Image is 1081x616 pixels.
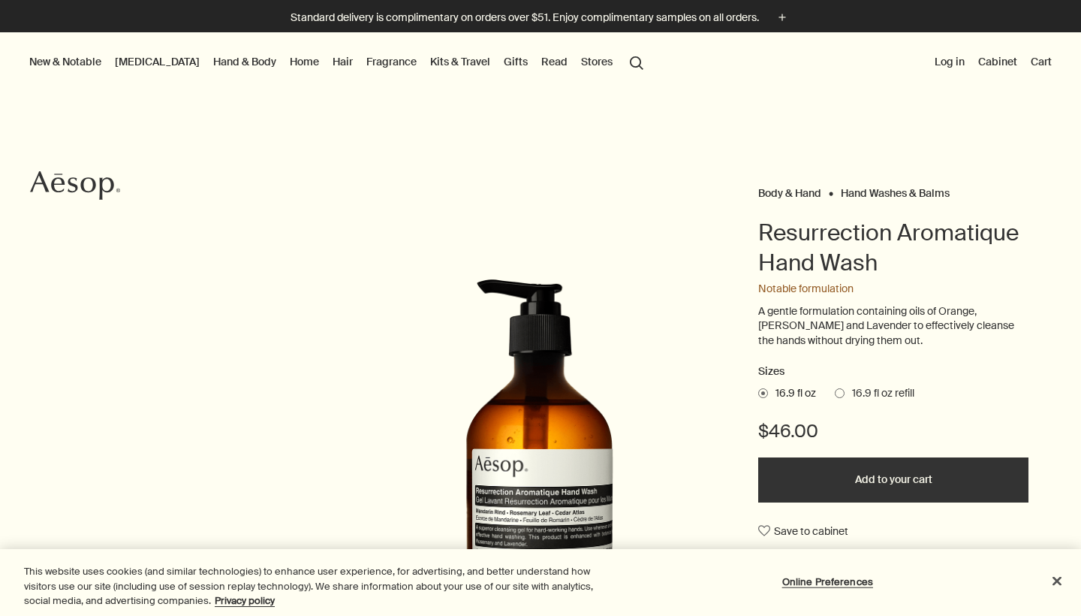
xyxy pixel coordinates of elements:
button: Stores [578,52,616,71]
button: Close [1040,564,1073,597]
h1: Resurrection Aromatique Hand Wash [758,218,1028,278]
div: This website uses cookies (and similar technologies) to enhance user experience, for advertising,... [24,564,595,608]
button: Log in [932,52,968,71]
a: Aesop [26,167,124,208]
button: Online Preferences, Opens the preference center dialog [781,566,875,596]
p: Standard delivery is complimentary on orders over $51. Enjoy complimentary samples on all orders. [291,10,759,26]
h2: Sizes [758,363,1028,381]
a: More information about your privacy, opens in a new tab [215,594,275,607]
a: Home [287,52,322,71]
span: 16.9 fl oz refill [845,386,914,401]
a: Hand & Body [210,52,279,71]
a: Hair [330,52,356,71]
span: 16.9 fl oz [768,386,816,401]
a: Cabinet [975,52,1020,71]
nav: supplementary [932,32,1055,92]
a: Hand Washes & Balms [841,186,950,193]
svg: Aesop [30,171,120,201]
a: Fragrance [363,52,420,71]
button: New & Notable [26,52,104,71]
a: Gifts [501,52,531,71]
nav: primary [26,32,650,92]
a: Body & Hand [758,186,821,193]
a: Kits & Travel [427,52,493,71]
button: Open search [623,47,650,76]
span: $46.00 [758,419,818,443]
a: [MEDICAL_DATA] [112,52,203,71]
button: Save to cabinet [758,518,848,545]
button: Add to your cart - $46.00 [758,457,1028,503]
p: A gentle formulation containing oils of Orange, [PERSON_NAME] and Lavender to effectively cleanse... [758,304,1028,349]
button: Cart [1028,52,1055,71]
a: Read [538,52,571,71]
button: Standard delivery is complimentary on orders over $51. Enjoy complimentary samples on all orders. [291,9,790,26]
